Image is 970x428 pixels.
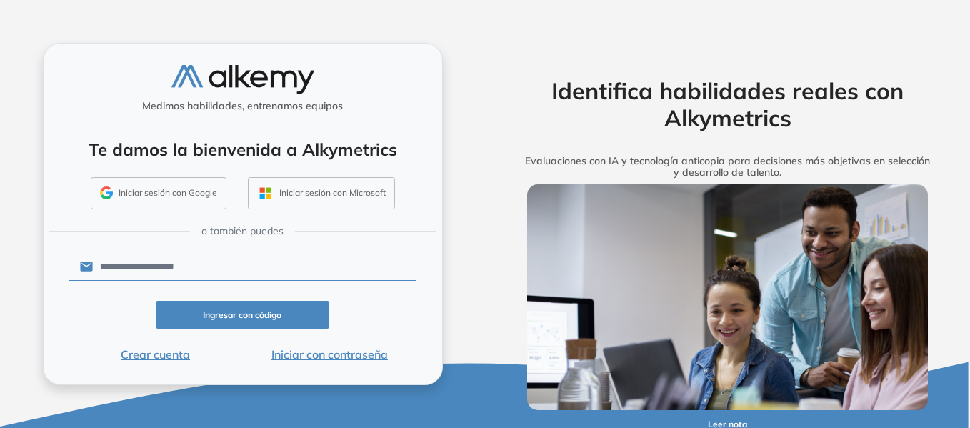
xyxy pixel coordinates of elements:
h4: Te damos la bienvenida a Alkymetrics [62,139,424,160]
img: logo-alkemy [171,65,314,94]
img: OUTLOOK_ICON [257,185,274,201]
button: Iniciar sesión con Microsoft [248,177,395,210]
iframe: Chat Widget [713,262,970,428]
button: Iniciar con contraseña [242,346,416,363]
button: Ingresar con código [156,301,330,329]
img: img-more-info [527,184,929,410]
button: Iniciar sesión con Google [91,177,226,210]
h5: Evaluaciones con IA y tecnología anticopia para decisiones más objetivas en selección y desarroll... [505,155,951,179]
h5: Medimos habilidades, entrenamos equipos [49,100,436,112]
button: Crear cuenta [69,346,243,363]
span: o también puedes [201,224,284,239]
img: GMAIL_ICON [100,186,113,199]
div: Widget de chat [713,262,970,428]
h2: Identifica habilidades reales con Alkymetrics [505,77,951,132]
